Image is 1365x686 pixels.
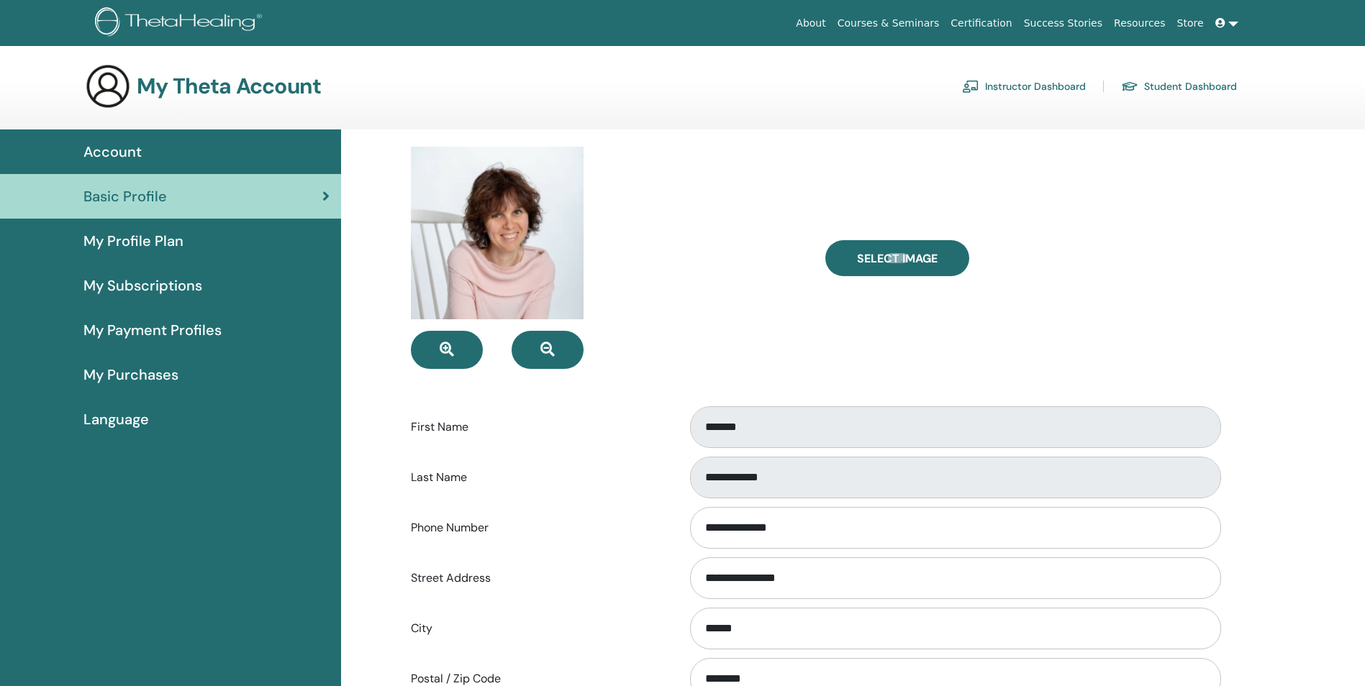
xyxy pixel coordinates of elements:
label: City [400,615,676,642]
label: Last Name [400,464,676,491]
a: Store [1171,10,1210,37]
a: About [790,10,831,37]
span: Language [83,408,149,430]
a: Success Stories [1018,10,1108,37]
span: My Subscriptions [83,275,202,296]
span: Select Image [857,251,938,266]
span: Account [83,141,142,163]
span: My Profile Plan [83,230,183,252]
h3: My Theta Account [137,73,321,99]
img: generic-user-icon.jpg [85,63,131,109]
img: chalkboard-teacher.svg [962,80,979,93]
a: Courses & Seminars [832,10,945,37]
a: Certification [945,10,1017,37]
span: My Payment Profiles [83,319,222,341]
input: Select Image [888,253,907,263]
a: Instructor Dashboard [962,75,1086,98]
label: Phone Number [400,514,676,541]
img: graduation-cap.svg [1121,81,1138,93]
img: default.jpg [411,147,584,319]
span: Basic Profile [83,186,167,207]
a: Student Dashboard [1121,75,1237,98]
img: logo.png [95,7,267,40]
span: My Purchases [83,364,178,385]
label: Street Address [400,564,676,592]
label: First Name [400,413,676,441]
a: Resources [1108,10,1171,37]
